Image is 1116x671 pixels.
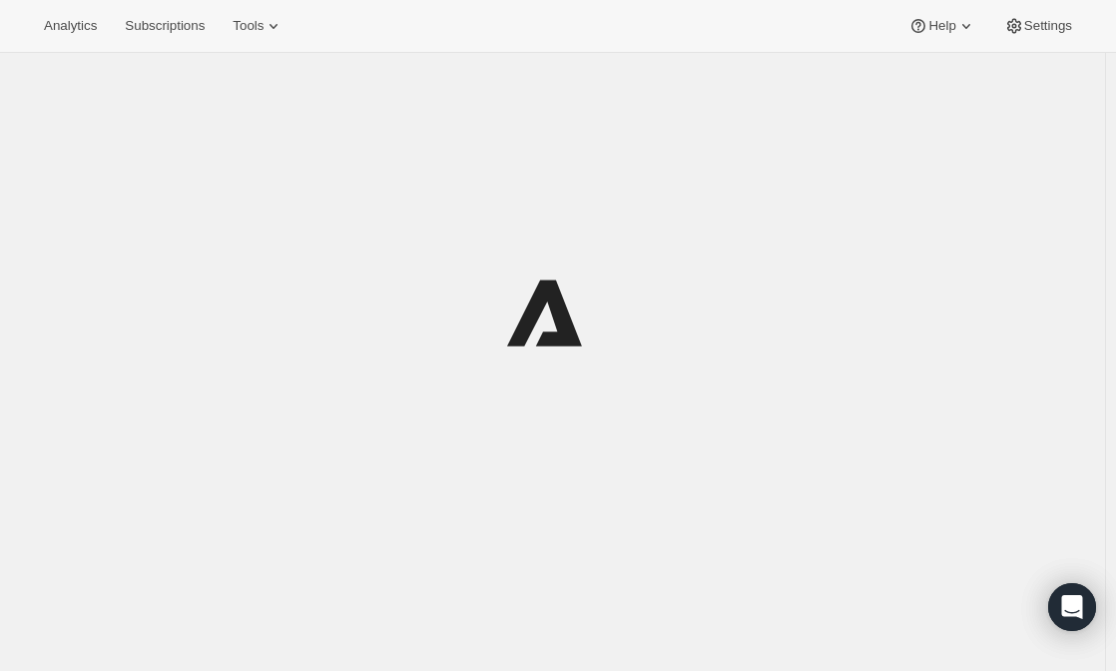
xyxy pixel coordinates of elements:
div: Open Intercom Messenger [1048,583,1096,631]
span: Subscriptions [125,18,205,34]
span: Analytics [44,18,97,34]
button: Settings [992,12,1084,40]
span: Tools [233,18,264,34]
button: Help [896,12,987,40]
button: Tools [221,12,295,40]
span: Settings [1024,18,1072,34]
button: Subscriptions [113,12,217,40]
button: Analytics [32,12,109,40]
span: Help [928,18,955,34]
